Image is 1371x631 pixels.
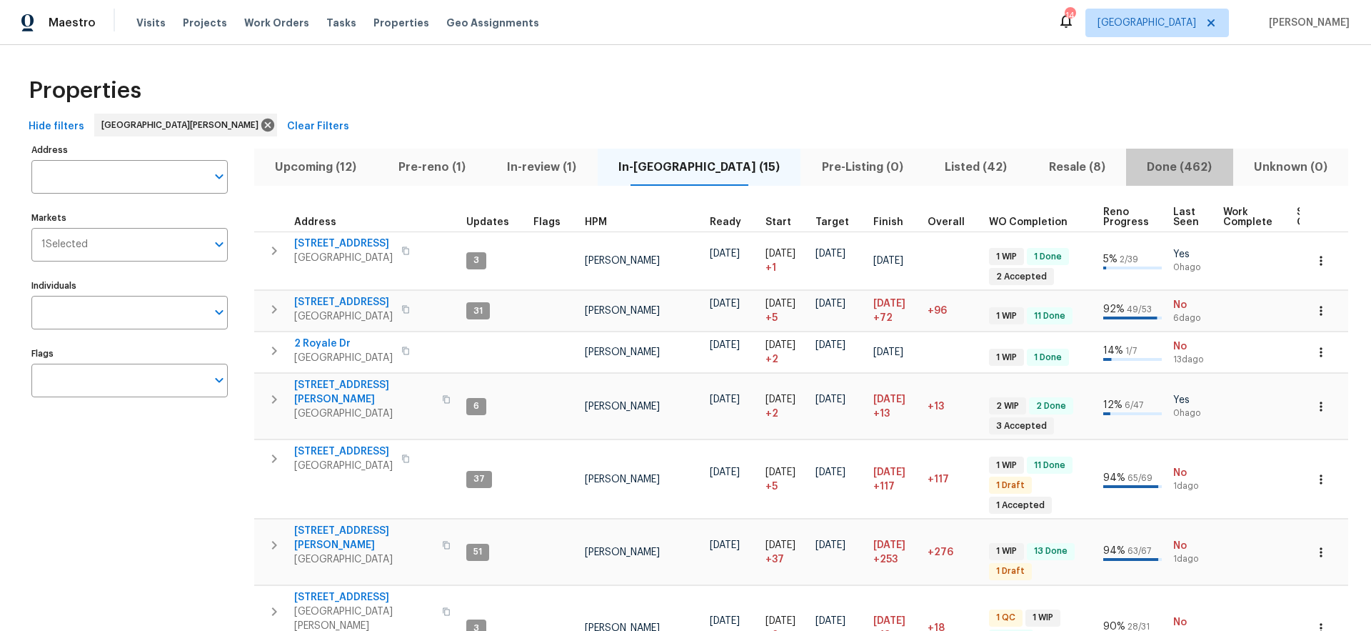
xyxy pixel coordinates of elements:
[815,217,849,227] span: Target
[1173,312,1212,324] span: 6d ago
[1027,612,1059,624] span: 1 WIP
[922,374,983,439] td: 13 day(s) past target finish date
[326,18,356,28] span: Tasks
[31,282,228,290] label: Individuals
[31,146,228,154] label: Address
[922,440,983,519] td: 117 day(s) past target finish date
[1028,459,1071,472] span: 11 Done
[466,217,509,227] span: Updates
[294,590,433,605] span: [STREET_ADDRESS]
[873,217,903,227] span: Finish
[585,475,660,485] span: [PERSON_NAME]
[495,157,589,177] span: In-review (1)
[31,214,228,222] label: Markets
[1128,622,1150,631] span: 28 / 31
[1120,255,1138,264] span: 2 / 39
[31,349,228,358] label: Flags
[765,249,795,259] span: [DATE]
[1242,157,1340,177] span: Unknown (0)
[922,291,983,332] td: 96 day(s) past target finish date
[294,309,393,324] span: [GEOGRAPHIC_DATA]
[815,467,845,477] span: [DATE]
[760,440,810,519] td: Project started 5 days late
[606,157,793,177] span: In-[GEOGRAPHIC_DATA] (15)
[1030,400,1072,412] span: 2 Done
[1128,474,1152,482] span: 65 / 69
[1173,354,1212,366] span: 13d ago
[1028,545,1073,557] span: 13 Done
[1263,16,1350,30] span: [PERSON_NAME]
[765,340,795,350] span: [DATE]
[815,249,845,259] span: [DATE]
[765,552,784,567] span: + 37
[1103,473,1125,483] span: 94 %
[765,467,795,477] span: [DATE]
[815,340,845,350] span: [DATE]
[585,402,660,412] span: [PERSON_NAME]
[533,217,561,227] span: Flags
[809,157,915,177] span: Pre-Listing (0)
[765,540,795,550] span: [DATE]
[990,310,1023,322] span: 1 WIP
[1173,480,1212,492] span: 1d ago
[710,616,740,626] span: [DATE]
[873,480,895,494] span: +117
[868,291,922,332] td: Scheduled to finish 72 day(s) late
[101,118,264,132] span: [GEOGRAPHIC_DATA][PERSON_NAME]
[1028,352,1068,364] span: 1 Done
[1135,157,1225,177] span: Done (462)
[765,217,791,227] span: Start
[922,520,983,585] td: 276 day(s) past target finish date
[294,552,433,567] span: [GEOGRAPHIC_DATA]
[765,394,795,404] span: [DATE]
[1173,207,1199,227] span: Last Seen
[585,547,660,557] span: [PERSON_NAME]
[29,84,141,98] span: Properties
[468,546,488,558] span: 51
[928,217,978,227] div: Days past target finish date
[294,217,336,227] span: Address
[1173,298,1212,312] span: No
[29,118,84,136] span: Hide filters
[294,524,433,552] span: [STREET_ADDRESS][PERSON_NAME]
[710,299,740,309] span: [DATE]
[873,407,890,421] span: +13
[1028,310,1071,322] span: 11 Done
[760,374,810,439] td: Project started 2 days late
[287,118,349,136] span: Clear Filters
[468,305,488,317] span: 31
[815,299,845,309] span: [DATE]
[1103,400,1123,410] span: 12 %
[928,306,947,316] span: +96
[990,612,1021,624] span: 1 QC
[585,217,607,227] span: HPM
[183,16,227,30] span: Projects
[815,616,845,626] span: [DATE]
[294,351,393,365] span: [GEOGRAPHIC_DATA]
[990,420,1053,432] span: 3 Accepted
[294,337,393,351] span: 2 Royale Dr
[760,332,810,373] td: Project started 2 days late
[928,217,965,227] span: Overall
[765,311,778,325] span: + 5
[815,540,845,550] span: [DATE]
[765,261,776,275] span: + 1
[1127,305,1152,314] span: 49 / 53
[468,254,485,267] span: 3
[989,217,1068,227] span: WO Completion
[710,394,740,404] span: [DATE]
[990,500,1050,512] span: 1 Accepted
[990,251,1023,263] span: 1 WIP
[209,167,229,187] button: Open
[1173,247,1212,262] span: Yes
[136,16,166,30] span: Visits
[1103,254,1118,264] span: 5 %
[765,480,778,494] span: + 5
[1103,346,1123,356] span: 14 %
[873,394,905,404] span: [DATE]
[873,217,916,227] div: Projected renovation finish date
[990,565,1030,577] span: 1 Draft
[873,311,893,325] span: +72
[1173,539,1212,553] span: No
[1065,9,1075,23] div: 14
